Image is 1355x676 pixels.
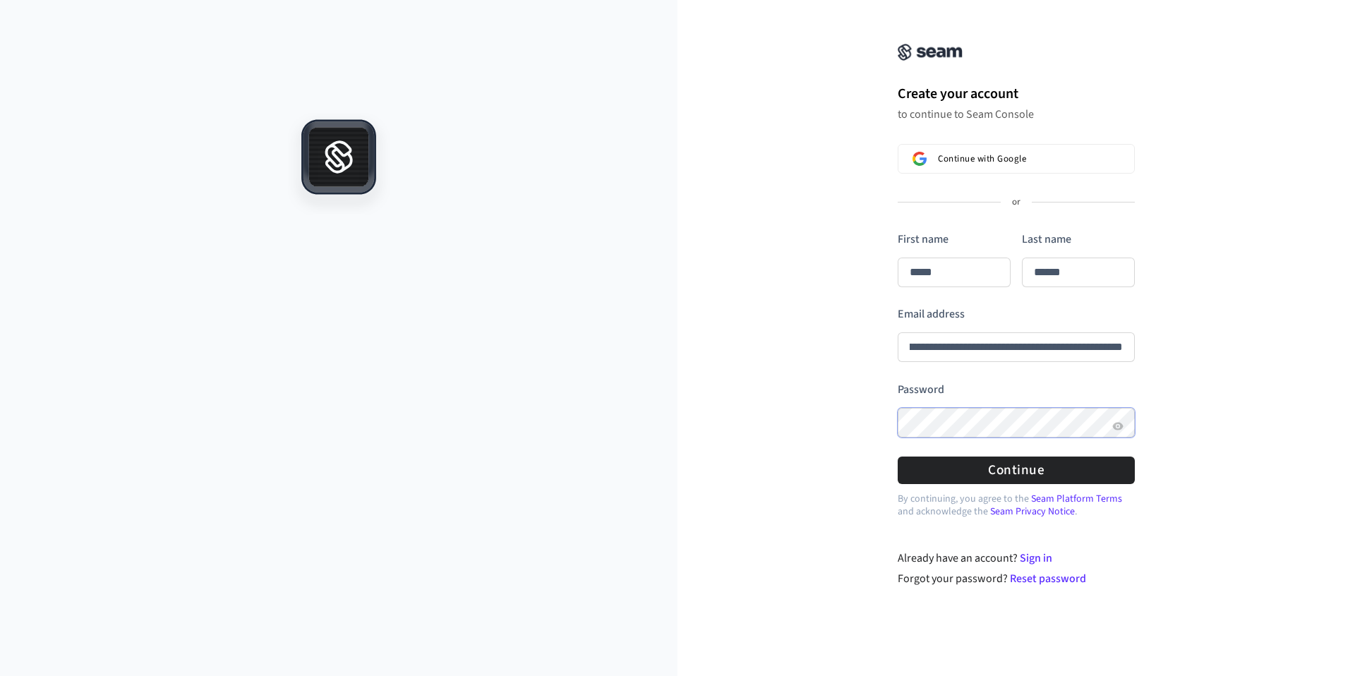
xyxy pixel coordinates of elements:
[898,44,963,61] img: Seam Console
[898,550,1136,567] div: Already have an account?
[1020,550,1052,566] a: Sign in
[1109,418,1126,435] button: Show password
[898,231,948,247] label: First name
[913,152,927,166] img: Sign in with Google
[1031,492,1122,506] a: Seam Platform Terms
[898,144,1135,174] button: Sign in with GoogleContinue with Google
[938,153,1026,164] span: Continue with Google
[990,505,1075,519] a: Seam Privacy Notice
[1022,231,1071,247] label: Last name
[898,382,944,397] label: Password
[1010,571,1086,586] a: Reset password
[898,83,1135,104] h1: Create your account
[898,306,965,322] label: Email address
[898,493,1135,518] p: By continuing, you agree to the and acknowledge the .
[898,107,1135,121] p: to continue to Seam Console
[898,457,1135,484] button: Continue
[1012,196,1020,209] p: or
[898,570,1136,587] div: Forgot your password?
